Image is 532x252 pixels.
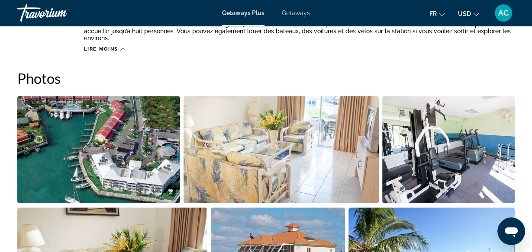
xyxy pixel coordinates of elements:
button: Change language [429,7,445,20]
button: Open full-screen image slider [382,96,515,204]
span: Lire moins [84,46,118,52]
button: Open full-screen image slider [17,96,180,204]
button: User Menu [492,4,515,22]
span: AC [498,9,509,17]
span: USD [458,10,471,17]
button: Lire moins [84,46,125,52]
button: Open full-screen image slider [184,96,379,204]
a: Travorium [17,2,104,24]
iframe: Bouton de lancement de la fenêtre de messagerie [497,217,525,245]
a: Getaways [282,10,310,16]
button: Change currency [458,7,479,20]
h2: Photos [17,70,515,87]
a: Getaways Plus [222,10,264,16]
span: fr [429,10,437,17]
